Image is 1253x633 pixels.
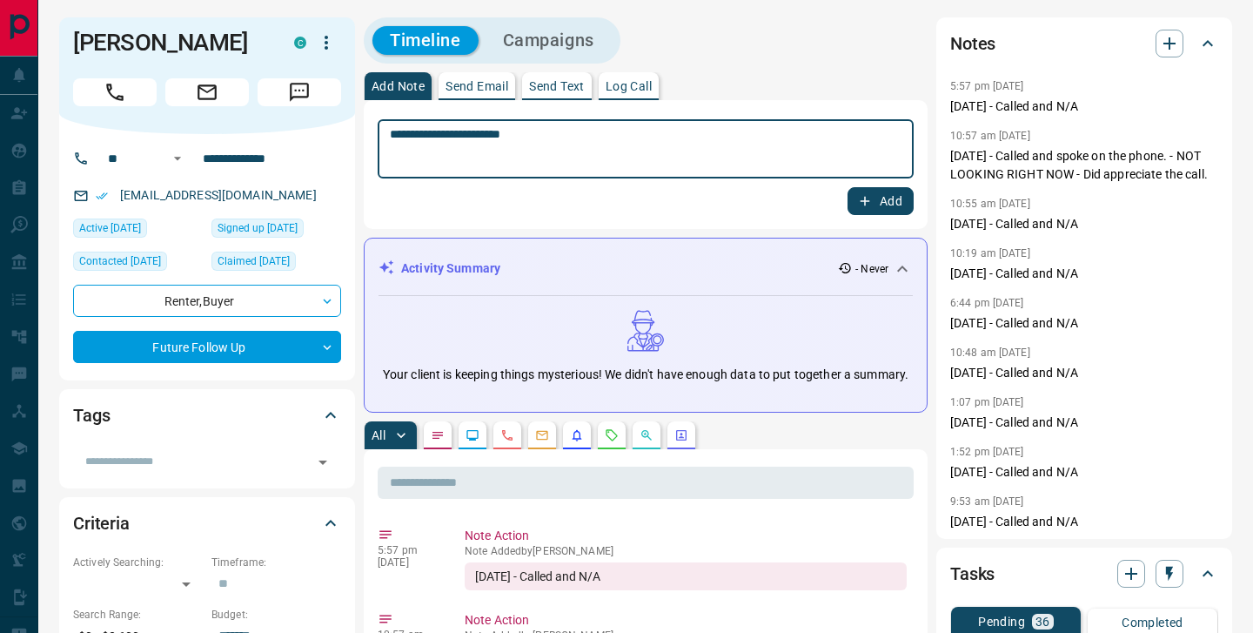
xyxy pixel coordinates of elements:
[211,219,341,243] div: Sun Jun 19 2016
[950,463,1218,481] p: [DATE] - Called and N/A
[379,253,913,285] div: Activity Summary- Never
[378,556,439,569] p: [DATE]
[848,187,914,215] button: Add
[73,78,157,106] span: Call
[978,616,1025,628] p: Pending
[465,562,907,590] div: [DATE] - Called and N/A
[950,98,1218,116] p: [DATE] - Called and N/A
[950,364,1218,382] p: [DATE] - Called and N/A
[79,253,161,270] span: Contacted [DATE]
[73,285,341,317] div: Renter , Buyer
[1035,616,1050,628] p: 36
[535,428,549,442] svg: Emails
[79,219,141,237] span: Active [DATE]
[950,347,1030,359] p: 10:48 am [DATE]
[950,247,1030,259] p: 10:19 am [DATE]
[950,80,1024,92] p: 5:57 pm [DATE]
[218,253,290,270] span: Claimed [DATE]
[73,331,341,363] div: Future Follow Up
[950,396,1024,408] p: 1:07 pm [DATE]
[431,428,445,442] svg: Notes
[167,148,188,169] button: Open
[211,607,341,623] p: Budget:
[640,428,653,442] svg: Opportunities
[529,80,585,92] p: Send Text
[465,545,907,557] p: Note Added by [PERSON_NAME]
[211,252,341,276] div: Tue Jun 11 2019
[73,502,341,544] div: Criteria
[855,261,888,277] p: - Never
[73,401,110,429] h2: Tags
[950,198,1030,210] p: 10:55 am [DATE]
[378,544,439,556] p: 5:57 pm
[500,428,514,442] svg: Calls
[258,78,341,106] span: Message
[73,555,203,570] p: Actively Searching:
[383,366,908,384] p: Your client is keeping things mysterious! We didn't have enough data to put together a summary.
[674,428,688,442] svg: Agent Actions
[165,78,249,106] span: Email
[950,130,1030,142] p: 10:57 am [DATE]
[73,509,130,537] h2: Criteria
[950,560,995,588] h2: Tasks
[466,428,479,442] svg: Lead Browsing Activity
[570,428,584,442] svg: Listing Alerts
[73,394,341,436] div: Tags
[465,527,907,545] p: Note Action
[950,215,1218,233] p: [DATE] - Called and N/A
[73,607,203,623] p: Search Range:
[73,29,268,57] h1: [PERSON_NAME]
[1122,616,1183,629] p: Completed
[311,450,335,475] button: Open
[372,429,385,441] p: All
[211,555,341,570] p: Timeframe:
[950,297,1024,309] p: 6:44 pm [DATE]
[218,219,298,237] span: Signed up [DATE]
[950,23,1218,64] div: Notes
[294,37,306,49] div: condos.ca
[950,553,1218,595] div: Tasks
[73,219,203,243] div: Tue Aug 23 2022
[950,495,1024,508] p: 9:53 am [DATE]
[605,428,619,442] svg: Requests
[120,188,317,202] a: [EMAIL_ADDRESS][DOMAIN_NAME]
[372,80,425,92] p: Add Note
[401,259,500,278] p: Activity Summary
[465,611,907,630] p: Note Action
[950,30,995,57] h2: Notes
[950,265,1218,283] p: [DATE] - Called and N/A
[96,190,108,202] svg: Email Verified
[606,80,652,92] p: Log Call
[950,414,1218,432] p: [DATE] - Called and N/A
[446,80,508,92] p: Send Email
[73,252,203,276] div: Wed Oct 14 2020
[486,26,612,55] button: Campaigns
[950,446,1024,458] p: 1:52 pm [DATE]
[950,147,1218,184] p: [DATE] - Called and spoke on the phone. - NOT LOOKING RIGHT NOW - Did appreciate the call.
[372,26,479,55] button: Timeline
[950,513,1218,531] p: [DATE] - Called and N/A
[950,314,1218,333] p: [DATE] - Called and N/A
